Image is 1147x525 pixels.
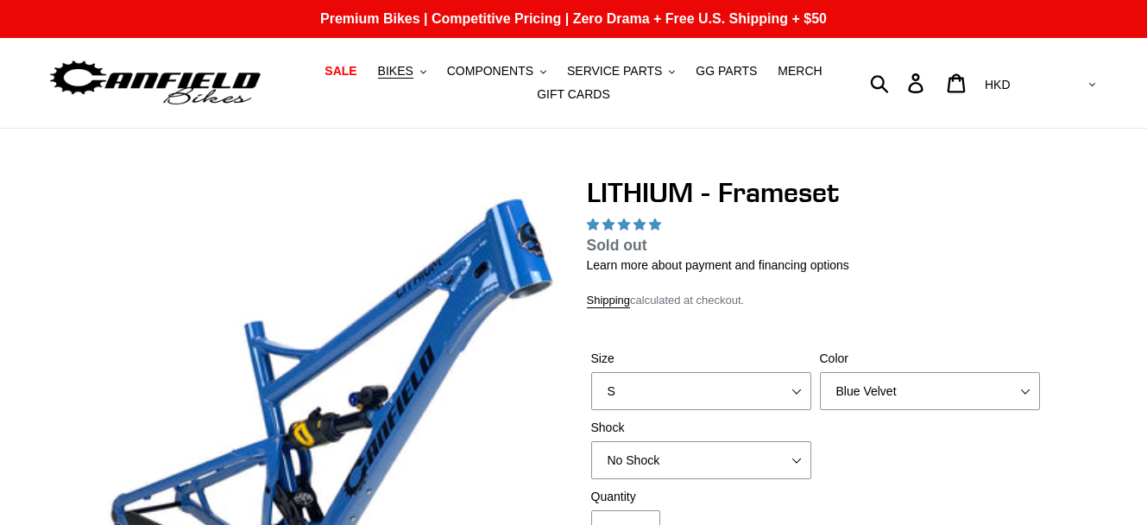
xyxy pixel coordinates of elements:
[591,488,811,506] label: Quantity
[369,60,435,83] button: BIKES
[378,64,413,79] span: BIKES
[47,56,263,111] img: Canfield Bikes
[528,83,619,106] a: GIFT CARDS
[325,64,356,79] span: SALE
[696,64,757,79] span: GG PARTS
[558,60,684,83] button: SERVICE PARTS
[587,292,1044,309] div: calculated at checkout.
[769,60,830,83] a: MERCH
[591,350,811,368] label: Size
[820,350,1040,368] label: Color
[587,176,1044,209] h1: LITHIUM - Frameset
[438,60,555,83] button: COMPONENTS
[778,64,822,79] span: MERCH
[687,60,766,83] a: GG PARTS
[587,237,647,254] span: Sold out
[591,419,811,437] label: Shock
[447,64,533,79] span: COMPONENTS
[587,294,631,308] a: Shipping
[537,87,610,102] span: GIFT CARDS
[587,258,849,272] a: Learn more about payment and financing options
[316,60,365,83] a: SALE
[587,218,665,231] span: 5.00 stars
[567,64,662,79] span: SERVICE PARTS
